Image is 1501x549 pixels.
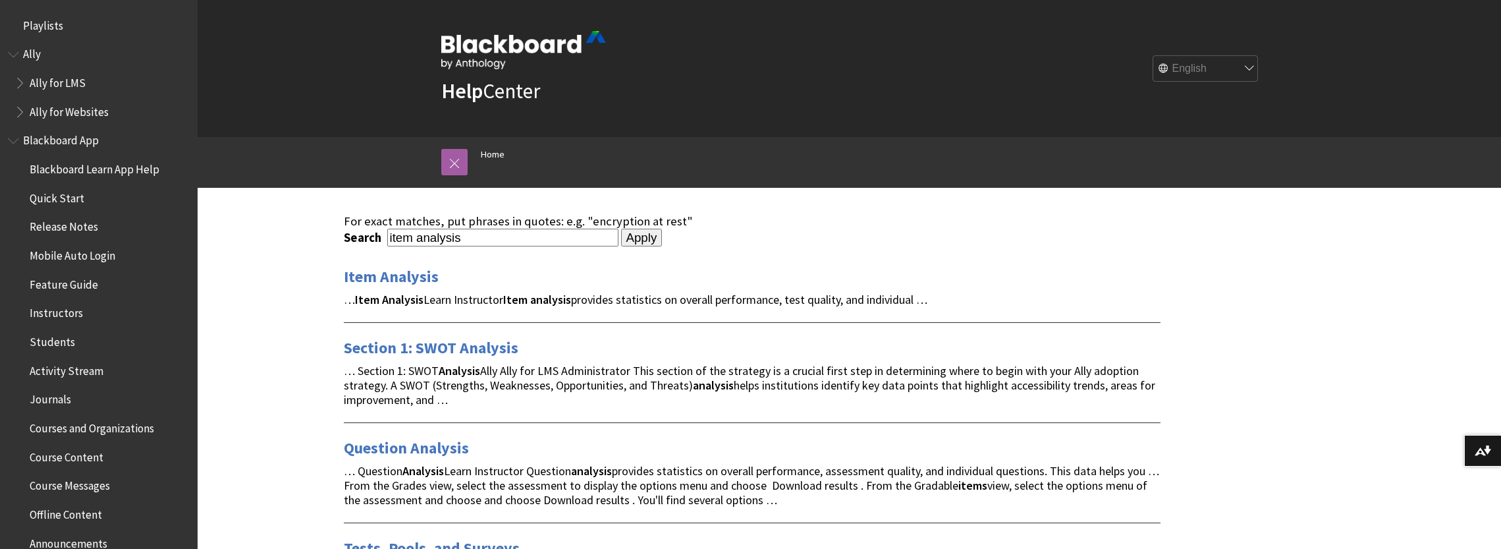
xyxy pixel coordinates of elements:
span: Activity Stream [30,360,103,378]
span: Playlists [23,14,63,32]
span: Journals [30,389,71,407]
strong: Help [441,78,483,104]
strong: Item [503,292,528,307]
div: For exact matches, put phrases in quotes: e.g. "encryption at rest" [344,214,1160,229]
span: Courses and Organizations [30,417,154,435]
label: Search [344,230,385,245]
strong: analysis [571,463,612,478]
nav: Book outline for Playlists [8,14,190,37]
span: Course Content [30,446,103,464]
span: Course Messages [30,475,110,493]
span: … Question Learn Instructor Question provides statistics on overall performance, assessment quali... [344,463,1159,507]
select: Site Language Selector [1153,56,1259,82]
span: Mobile Auto Login [30,245,115,262]
strong: Analysis [439,363,480,378]
span: Ally [23,43,41,61]
strong: analysis [530,292,571,307]
span: Instructors [30,303,83,320]
span: … Learn Instructor provides statistics on overall performance, test quality, and individual … [344,292,927,307]
span: Blackboard App [23,130,99,148]
span: Students [30,331,75,349]
a: HelpCenter [441,78,540,104]
span: Feature Guide [30,274,98,291]
span: Ally for Websites [30,101,109,119]
a: Question Analysis [344,438,469,459]
strong: items [958,478,987,493]
input: Apply [621,229,663,247]
a: Item Analysis [344,266,439,287]
span: Ally for LMS [30,72,86,90]
span: Offline Content [30,504,102,521]
nav: Book outline for Anthology Ally Help [8,43,190,123]
strong: Analysis [402,463,444,478]
a: Home [481,146,505,163]
span: Quick Start [30,187,84,205]
strong: Analysis [382,292,423,307]
span: Blackboard Learn App Help [30,158,159,176]
strong: Item [355,292,379,307]
span: Release Notes [30,216,98,234]
span: … Section 1: SWOT Ally Ally for LMS Administrator This section of the strategy is a crucial first... [344,363,1155,407]
a: Section 1: SWOT Analysis [344,337,518,359]
img: Blackboard by Anthology [441,31,606,69]
strong: analysis [693,378,734,393]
